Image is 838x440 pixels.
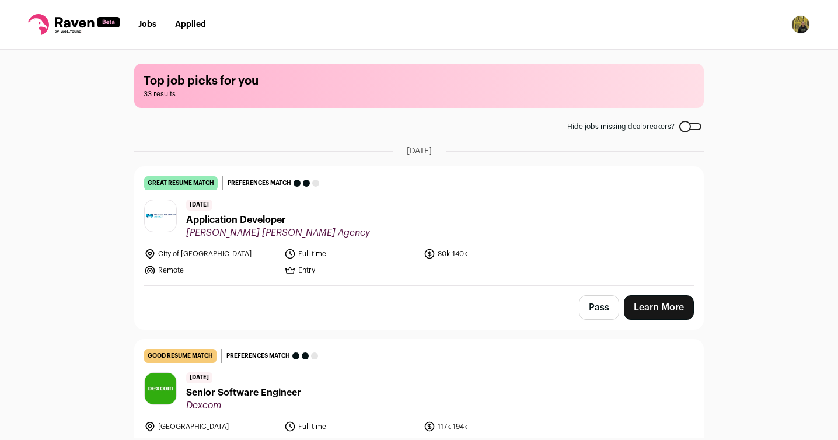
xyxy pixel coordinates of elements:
li: Entry [284,264,417,276]
button: Pass [579,295,619,320]
img: 19403420-medium_jpg [791,15,810,34]
a: Applied [175,20,206,29]
div: good resume match [144,349,217,363]
span: Preferences match [226,350,290,362]
li: Remote [144,264,277,276]
h1: Top job picks for you [144,73,694,89]
li: City of [GEOGRAPHIC_DATA] [144,248,277,260]
a: Learn More [624,295,694,320]
li: [GEOGRAPHIC_DATA] [144,421,277,432]
li: Full time [284,248,417,260]
span: Senior Software Engineer [186,386,301,400]
span: Hide jobs missing dealbreakers? [567,122,675,131]
button: Open dropdown [791,15,810,34]
img: 1623a5b83b5b5399b5e8829662e0a520bb9c3e53523187930d6a89d4ef820751.jpg [145,212,176,219]
img: 11c97ef7317b651a43c8d045ffeb1bb88864b9aa8266fe05369a84176d4d44b7.jpg [145,373,176,404]
li: 117k-194k [424,421,557,432]
li: 80k-140k [424,248,557,260]
span: [PERSON_NAME] [PERSON_NAME] Agency [186,227,370,239]
a: great resume match Preferences match [DATE] Application Developer [PERSON_NAME] [PERSON_NAME] Age... [135,167,703,285]
a: Jobs [138,20,156,29]
span: [DATE] [186,200,212,211]
div: great resume match [144,176,218,190]
span: [DATE] [186,372,212,383]
span: Preferences match [228,177,291,189]
span: 33 results [144,89,694,99]
span: [DATE] [407,145,432,157]
span: Application Developer [186,213,370,227]
li: Full time [284,421,417,432]
span: Dexcom [186,400,301,411]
